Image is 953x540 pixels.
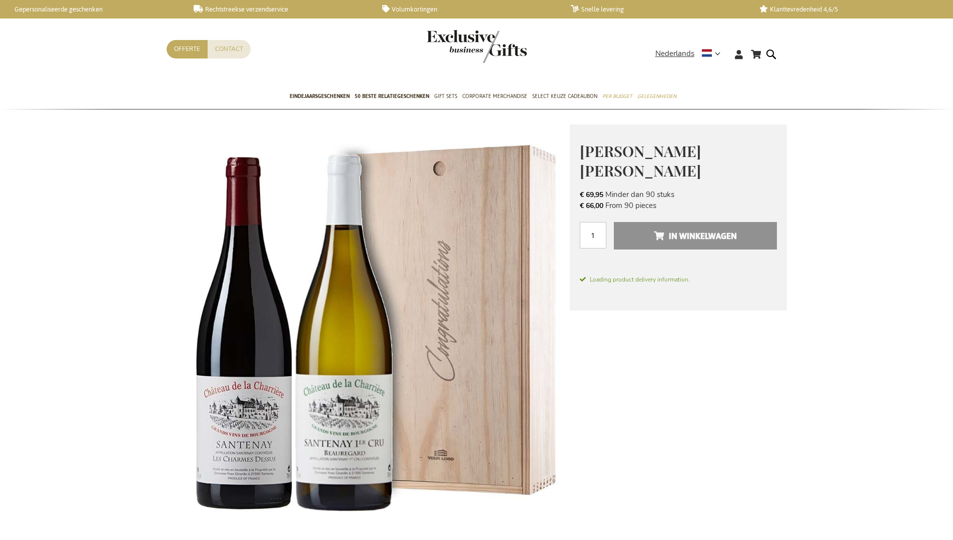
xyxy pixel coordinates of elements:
a: Volumkortingen [382,5,555,13]
a: Gepersonaliseerde geschenken [5,5,178,13]
span: € 66,00 [580,201,603,210]
a: Klanttevredenheid 4,6/5 [759,5,932,13]
a: Select Keuze Cadeaubon [532,84,597,109]
li: From 90 pieces [580,200,777,211]
a: Snelle levering [571,5,743,13]
a: store logo [427,30,477,63]
a: Rechtstreekse verzendservice [194,5,366,13]
span: Nederlands [655,48,694,59]
a: Gelegenheden [637,84,676,109]
span: Gelegenheden [637,91,676,101]
a: Per Budget [602,84,632,109]
span: 50 beste relatiegeschenken [355,91,429,101]
img: Yves Girardin Santenay Wijnpakket [167,124,570,527]
img: Exclusive Business gifts logo [427,30,527,63]
span: Per Budget [602,91,632,101]
a: Eindejaarsgeschenken [290,84,350,109]
span: Eindejaarsgeschenken [290,91,350,101]
span: Loading product delivery information. [580,275,777,284]
a: Contact [208,40,251,58]
span: [PERSON_NAME] [PERSON_NAME] [580,141,701,180]
span: Select Keuze Cadeaubon [532,91,597,101]
a: Gift Sets [434,84,457,109]
span: Gift Sets [434,91,457,101]
input: Aantal [580,222,606,248]
a: Corporate Merchandise [462,84,527,109]
span: Corporate Merchandise [462,91,527,101]
a: 50 beste relatiegeschenken [355,84,429,109]
a: Offerte [167,40,208,58]
span: € 69,95 [580,190,603,199]
li: Minder dan 90 stuks [580,189,777,200]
